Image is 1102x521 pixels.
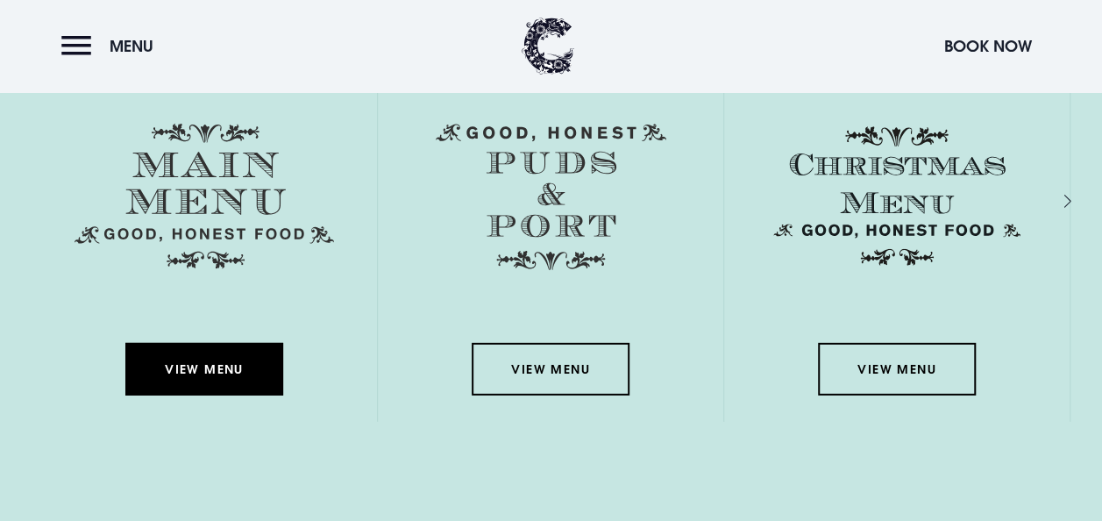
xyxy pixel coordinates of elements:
[436,124,666,271] img: Menu puds and port
[1041,189,1057,214] div: Next slide
[472,343,629,396] a: View Menu
[522,18,574,75] img: Clandeboye Lodge
[818,343,976,396] a: View Menu
[767,124,1027,269] img: Christmas Menu SVG
[125,343,283,396] a: View Menu
[75,124,334,269] img: Menu main menu
[935,27,1041,65] button: Book Now
[61,27,162,65] button: Menu
[110,36,153,56] span: Menu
